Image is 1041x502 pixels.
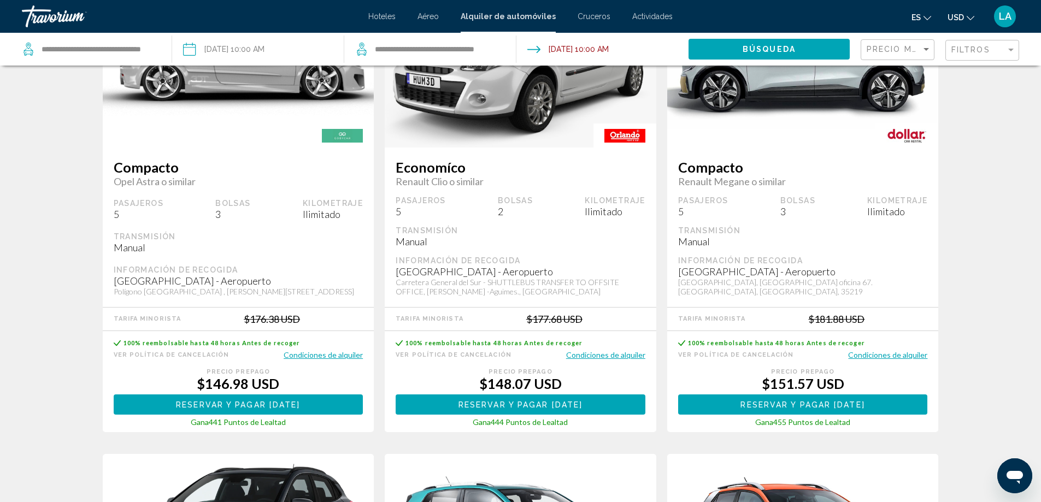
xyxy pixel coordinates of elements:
a: Reservar y pagar [DATE] [114,397,363,409]
div: [GEOGRAPHIC_DATA] - Aeropuerto [396,265,645,277]
div: Ilimitado [303,208,363,220]
div: Carretera General del Sur - SHUTTLEBUS TRANSFER TO OFFSITE OFFICE, [PERSON_NAME] -Aguimes., [GEOG... [396,277,645,296]
div: 5 [114,208,164,220]
div: Manual [396,235,645,247]
mat-select: Sort by [867,45,931,55]
div: $181.88 USD [808,313,864,325]
span: Gana [473,417,491,427]
img: ORLANDO [593,123,656,148]
button: Condiciones de alquiler [566,350,645,360]
div: Transmisión [114,232,363,241]
span: Búsqueda [743,45,796,54]
div: Información de recogida [114,265,363,275]
span: Reservar y pagar [DATE] [176,400,300,409]
div: $146.98 USD [114,375,363,392]
button: Drop-off date: Aug 21, 2025 10:00 AM [527,33,609,66]
span: Filtros [951,45,990,54]
div: $151.57 USD [678,375,928,392]
span: Precio más bajo [867,45,952,54]
div: Precio prepago [678,368,928,375]
div: Transmisión [396,226,645,235]
button: Búsqueda [689,39,850,59]
div: [GEOGRAPHIC_DATA], [GEOGRAPHIC_DATA] oficina 67. [GEOGRAPHIC_DATA], [GEOGRAPHIC_DATA], 35219 [678,277,928,296]
div: [GEOGRAPHIC_DATA] - Aeropuerto [678,265,928,277]
span: Compacto [114,159,363,175]
div: Tarifa Minorista [114,315,181,322]
a: Hoteles [368,12,396,21]
span: Economíco [396,159,645,175]
div: Manual [114,241,363,253]
div: Tarifa Minorista [678,315,746,322]
div: Tarifa Minorista [396,315,463,322]
a: Travorium [22,5,357,27]
span: 100% reembolsable hasta 48 horas Antes de recoger [123,339,301,346]
button: Condiciones de alquiler [848,350,927,360]
button: Condiciones de alquiler [284,350,363,360]
div: Información de recogida [678,256,928,265]
div: Ilimitado [585,205,645,217]
div: $177.68 USD [526,313,583,325]
button: Ver Política de cancelación [396,350,511,360]
span: Reservar y pagar [DATE] [740,400,864,409]
a: Reservar y pagar [DATE] [396,397,645,409]
div: Precio prepago [114,368,363,375]
div: 3 [215,208,250,220]
iframe: Button to launch messaging window [997,458,1032,493]
div: Polígono [GEOGRAPHIC_DATA] , [PERSON_NAME][STREET_ADDRESS] [114,287,363,296]
button: User Menu [991,5,1019,28]
div: Ilimitado [867,205,927,217]
div: Pasajeros [396,196,446,205]
div: Transmisión [678,226,928,235]
a: Cruceros [578,12,610,21]
span: Ahorrar [862,473,899,485]
button: Reservar y pagar [DATE] [396,394,645,415]
button: Ver Política de cancelación [678,350,794,360]
button: Reservar y pagar [DATE] [678,394,928,415]
div: Bolsas [498,196,533,205]
span: Reservar y pagar [DATE] [458,400,583,409]
button: Reservar y pagar [DATE] [114,394,363,415]
span: Compacto [678,159,928,175]
div: 5 [678,205,728,217]
div: Información de recogida [396,256,645,265]
div: Precio prepago [396,368,645,375]
div: $148.07 USD [396,375,645,392]
a: Aéreo [417,12,439,21]
div: 2 [498,205,533,217]
span: 455 Puntos de Lealtad [773,417,850,427]
span: 441 Puntos de Lealtad [209,417,286,427]
div: Bolsas [215,198,250,208]
a: Reservar y pagar [DATE] [678,397,928,409]
div: Pasajeros [678,196,728,205]
span: Renault Megane o similar [678,175,928,187]
a: Alquiler de automóviles [461,12,556,21]
span: 100% reembolsable hasta 48 horas Antes de recoger [688,339,865,346]
a: Actividades [632,12,673,21]
div: Kilometraje [585,196,645,205]
span: LA [999,11,1011,22]
img: DOLLAR [875,123,938,148]
div: Pasajeros [114,198,164,208]
span: Gana [755,417,773,427]
div: 5 [396,205,446,217]
button: Pickup date: Aug 15, 2025 10:00 AM [183,33,264,66]
span: Ahorrar [298,473,334,485]
span: es [911,13,921,22]
div: $176.38 USD [244,313,300,325]
img: GOBYCAR [311,123,374,148]
div: 3 [780,205,815,217]
span: Opel Astra o similar [114,175,363,187]
button: Ver Política de cancelación [114,350,230,360]
span: 444 Puntos de Lealtad [491,417,568,427]
button: Filter [945,39,1019,62]
div: Manual [678,235,928,247]
div: [GEOGRAPHIC_DATA] - Aeropuerto [114,275,363,287]
span: Renault Clio o similar [396,175,645,187]
div: Kilometraje [303,198,363,208]
button: Change language [911,9,931,25]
